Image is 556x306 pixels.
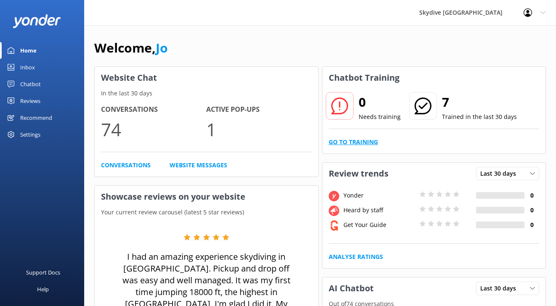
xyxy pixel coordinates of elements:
span: Last 30 days [480,284,521,293]
div: Help [37,281,49,298]
div: Reviews [20,92,40,109]
a: Website Messages [170,161,227,170]
h1: Welcome, [94,38,168,58]
h4: 0 [524,191,539,200]
div: Inbox [20,59,35,76]
div: Get Your Guide [341,220,417,229]
h3: Review trends [322,163,395,185]
span: Last 30 days [480,169,521,178]
h3: Chatbot Training [322,67,406,89]
div: Settings [20,126,40,143]
div: Home [20,42,37,59]
p: Your current review carousel (latest 5 star reviews) [95,208,318,217]
p: 74 [101,115,206,143]
a: Go to Training [329,137,378,147]
img: yonder-white-logo.png [13,14,61,28]
h2: 7 [442,92,517,112]
div: Yonder [341,191,417,200]
h3: AI Chatbot [322,277,380,299]
h4: Conversations [101,104,206,115]
div: Chatbot [20,76,41,92]
a: Conversations [101,161,151,170]
h3: Website Chat [95,67,318,89]
h4: 0 [524,220,539,229]
h4: 0 [524,206,539,215]
a: Analyse Ratings [329,252,383,261]
p: Needs training [359,112,401,121]
div: Support Docs [26,264,60,281]
p: Trained in the last 30 days [442,112,517,121]
div: Heard by staff [341,206,417,215]
a: Jo [156,39,168,56]
h4: Active Pop-ups [206,104,311,115]
h3: Showcase reviews on your website [95,186,318,208]
h2: 0 [359,92,401,112]
p: In the last 30 days [95,89,318,98]
p: 1 [206,115,311,143]
div: Recommend [20,109,52,126]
